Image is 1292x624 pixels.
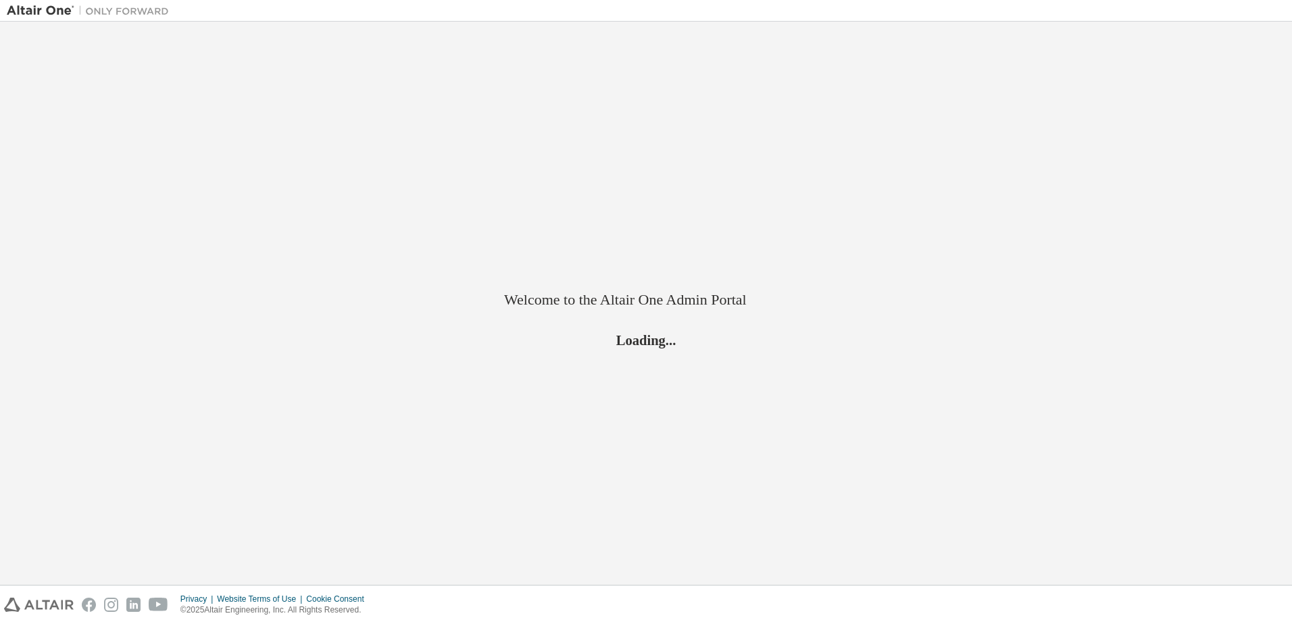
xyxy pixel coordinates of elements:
[306,594,372,604] div: Cookie Consent
[149,598,168,612] img: youtube.svg
[504,290,788,309] h2: Welcome to the Altair One Admin Portal
[126,598,141,612] img: linkedin.svg
[217,594,306,604] div: Website Terms of Use
[82,598,96,612] img: facebook.svg
[180,594,217,604] div: Privacy
[4,598,74,612] img: altair_logo.svg
[504,332,788,349] h2: Loading...
[7,4,176,18] img: Altair One
[180,604,372,616] p: © 2025 Altair Engineering, Inc. All Rights Reserved.
[104,598,118,612] img: instagram.svg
